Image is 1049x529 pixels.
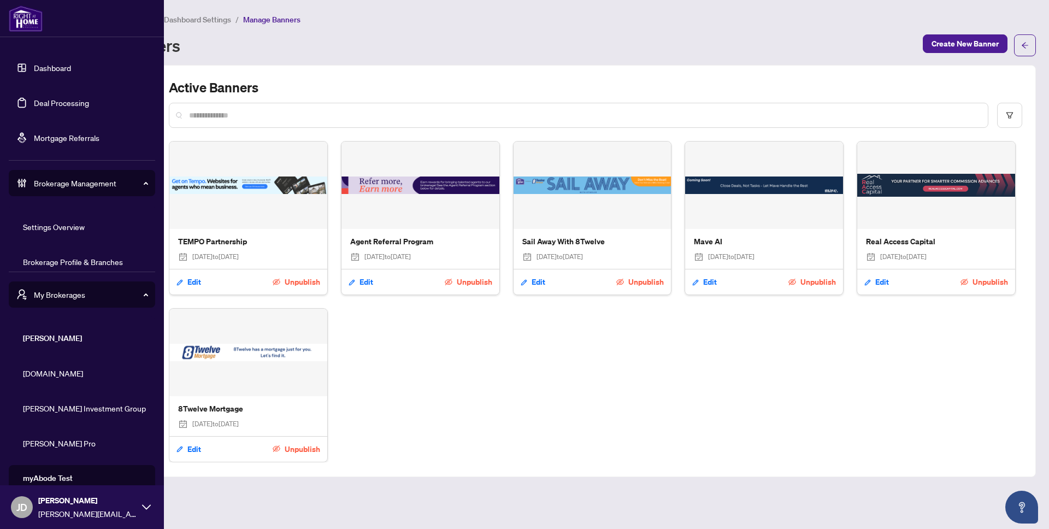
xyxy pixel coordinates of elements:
a: Dashboard [34,63,71,73]
img: 8Twelve Mortgage [169,309,327,396]
span: Sail Away With 8Twelve [522,236,663,248]
span: [DATE] to [DATE] [364,252,411,262]
span: Unpublish [800,273,836,291]
span: Edit [875,273,889,291]
button: Unpublish [444,273,493,291]
span: filter [1006,111,1013,119]
button: Unpublish [616,273,664,291]
a: Brokerage Profile & Branches [23,257,123,267]
span: arrow-left [1021,42,1029,49]
span: [DATE] to [DATE] [880,252,927,262]
span: [DATE] to [DATE] [192,419,239,430]
span: eye-invisible [616,278,624,286]
img: Real Access Capital [857,142,1015,229]
button: filter [997,103,1022,128]
span: eye-invisible [273,445,280,452]
span: eye-invisible [273,278,280,286]
button: Unpublish [272,440,321,459]
span: [DATE] to [DATE] [537,252,583,262]
span: JD [16,499,27,515]
span: [PERSON_NAME] [38,495,137,507]
span: Edit [703,273,717,291]
span: [PERSON_NAME][EMAIL_ADDRESS][PERSON_NAME][DOMAIN_NAME] [38,508,137,520]
button: Create New Banner [923,34,1007,53]
img: logo [9,5,43,32]
button: Edit [176,440,202,459]
button: Edit [520,273,546,291]
button: Edit [692,273,717,291]
span: [PERSON_NAME] Pro [23,437,148,449]
button: Unpublish [960,273,1009,291]
span: [DOMAIN_NAME] [23,367,148,379]
span: Unpublish [457,273,492,291]
span: Unpublish [285,440,320,458]
img: TEMPO Partnership [169,142,327,229]
a: Deal Processing [34,98,89,108]
span: Unpublish [285,273,320,291]
span: Edit [360,273,373,291]
span: My Brokerages [34,289,148,301]
img: Sail Away With 8Twelve [514,142,671,229]
span: eye-invisible [445,278,452,286]
span: Unpublish [973,273,1008,291]
span: Mave AI [694,236,834,248]
button: Edit [176,273,202,291]
span: Edit [532,273,545,291]
span: Edit [187,440,201,458]
h2: Active Banners [169,79,1022,96]
li: / [235,13,239,26]
span: Dashboard Settings [164,15,231,25]
button: Unpublish [272,273,321,291]
span: eye-invisible [960,278,968,286]
span: Create New Banner [932,35,999,52]
img: Mave AI [685,142,843,229]
button: Unpublish [788,273,836,291]
button: Edit [348,273,374,291]
span: [DATE] to [DATE] [708,252,755,262]
span: eye-invisible [788,278,796,286]
span: Agent Referral Program [350,236,491,248]
span: [DATE] to [DATE] [192,252,239,262]
span: user-switch [16,289,27,300]
button: Open asap [1005,491,1038,524]
span: [PERSON_NAME] [23,332,148,344]
span: 8Twelve Mortgage [178,403,319,415]
span: Brokerage Management [34,177,148,189]
button: Edit [864,273,889,291]
span: Unpublish [628,273,664,291]
img: Agent Referral Program [341,142,499,229]
span: TEMPO Partnership [178,236,319,248]
a: Settings Overview [23,222,85,232]
span: Edit [187,273,201,291]
a: Mortgage Referrals [34,133,99,143]
span: Manage Banners [243,15,300,25]
span: Real Access Capital [866,236,1006,248]
span: [PERSON_NAME] Investment Group [23,402,148,414]
span: myAbode Test [23,472,148,484]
